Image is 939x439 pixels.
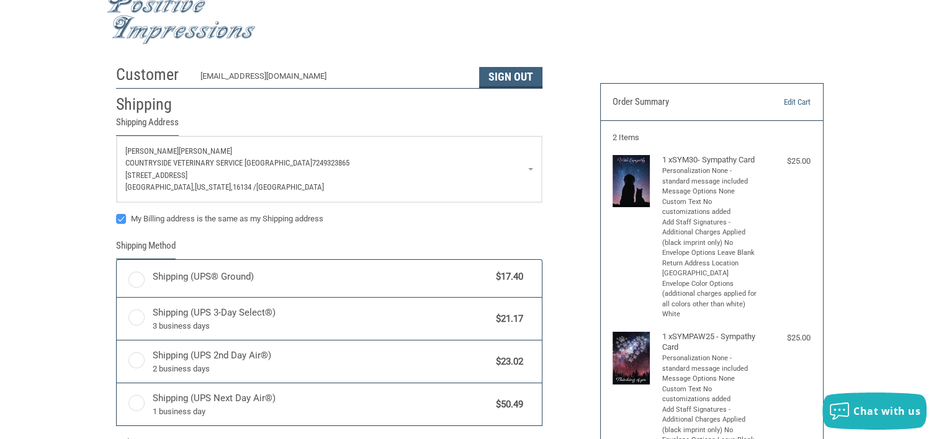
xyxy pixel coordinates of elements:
span: Shipping (UPS® Ground) [153,270,490,284]
h4: 1 x SYM30- Sympathy Card [662,155,758,165]
button: Sign Out [479,67,542,88]
a: Edit Cart [747,96,811,109]
span: [GEOGRAPHIC_DATA] [256,182,324,192]
li: Return Address Location [GEOGRAPHIC_DATA] [662,259,758,279]
span: [STREET_ADDRESS] [125,171,187,180]
span: $50.49 [490,397,524,412]
span: 2 business days [153,363,490,375]
span: Shipping (UPS 2nd Day Air®) [153,348,490,375]
legend: Shipping Method [116,239,176,259]
h3: 2 Items [613,133,811,143]
div: [EMAIL_ADDRESS][DOMAIN_NAME] [200,70,467,88]
span: COUNTRYSIDE VETERINARY SERVICE [GEOGRAPHIC_DATA] [125,158,312,167]
span: $17.40 [490,270,524,284]
li: Envelope Options Leave Blank [662,248,758,259]
h3: Order Summary [613,96,747,109]
li: Envelope Color Options (additional charges applied for all colors other than white) White [662,279,758,320]
li: Personalization None - standard message included [662,353,758,374]
span: 3 business days [153,320,490,332]
li: Message Options None [662,374,758,384]
span: Shipping (UPS Next Day Air®) [153,391,490,417]
span: 7249323865 [312,158,349,167]
h2: Customer [116,64,189,85]
label: My Billing address is the same as my Shipping address [116,214,542,224]
button: Chat with us [822,392,927,430]
span: 1 business day [153,406,490,418]
span: 16134 / [233,182,256,192]
h4: 1 x SYMPAW25 - Sympathy Card [662,332,758,352]
span: [US_STATE], [195,182,233,192]
li: Custom Text No customizations added [662,197,758,218]
li: Personalization None - standard message included [662,166,758,187]
li: Add Staff Signatures - Additional Charges Applied (black imprint only) No [662,218,758,249]
li: Message Options None [662,187,758,197]
legend: Shipping Address [116,115,179,136]
span: $23.02 [490,355,524,369]
div: $25.00 [761,332,811,344]
span: Shipping (UPS 3-Day Select®) [153,306,490,332]
span: [PERSON_NAME] [125,146,179,156]
span: $21.17 [490,312,524,326]
span: [GEOGRAPHIC_DATA], [125,182,195,192]
a: Enter or select a different address [117,136,542,202]
li: Add Staff Signatures - Additional Charges Applied (black imprint only) No [662,405,758,436]
li: Custom Text No customizations added [662,384,758,405]
h2: Shipping [116,94,189,115]
div: $25.00 [761,155,811,167]
span: Chat with us [853,404,920,418]
span: [PERSON_NAME] [179,146,232,156]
